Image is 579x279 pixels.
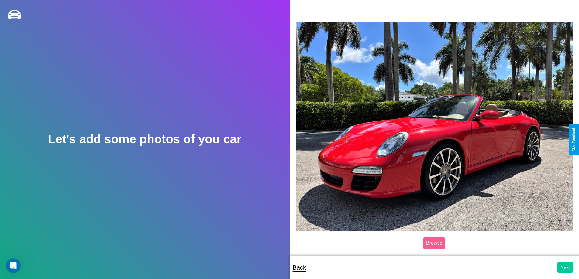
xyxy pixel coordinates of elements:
[423,237,445,249] label: Browse
[557,262,573,273] button: Next
[296,22,573,231] img: posted
[48,132,241,146] h2: Let's add some photos of you car
[6,258,21,273] iframe: Intercom live chat
[293,262,306,273] p: Back
[572,127,576,152] div: Give Feedback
